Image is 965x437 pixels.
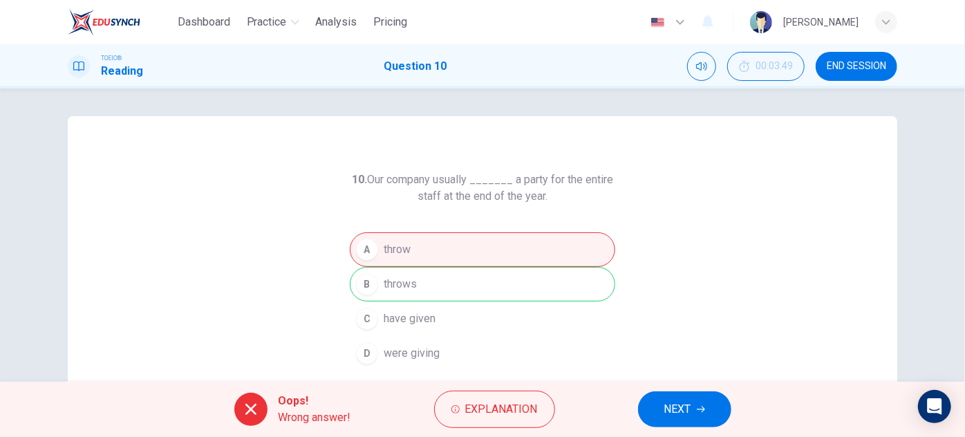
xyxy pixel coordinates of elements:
button: Dashboard [172,10,236,35]
span: Analysis [316,14,357,30]
button: Practice [241,10,305,35]
span: TOEIC® [101,53,122,63]
button: 00:03:49 [727,52,805,81]
img: EduSynch logo [68,8,140,36]
strong: 10. [352,173,367,186]
button: NEXT [638,391,731,427]
div: Hide [727,52,805,81]
span: Wrong answer! [279,409,351,426]
div: Open Intercom Messenger [918,390,951,423]
button: Analysis [310,10,363,35]
h6: Our company usually _______ a party for the entire staff at the end of the year. [350,171,615,205]
img: Profile picture [750,11,772,33]
span: Oops! [279,393,351,409]
span: NEXT [664,400,691,419]
span: Practice [247,14,287,30]
span: Dashboard [178,14,230,30]
span: Explanation [465,400,538,419]
button: Explanation [434,391,555,428]
span: 00:03:49 [756,61,793,72]
h1: Reading [101,63,143,80]
button: END SESSION [816,52,897,81]
img: en [649,17,666,28]
span: END SESSION [827,61,886,72]
h1: Question 10 [384,58,447,75]
a: EduSynch logo [68,8,172,36]
div: Mute [687,52,716,81]
span: Pricing [374,14,408,30]
div: [PERSON_NAME] [783,14,859,30]
button: Pricing [368,10,413,35]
